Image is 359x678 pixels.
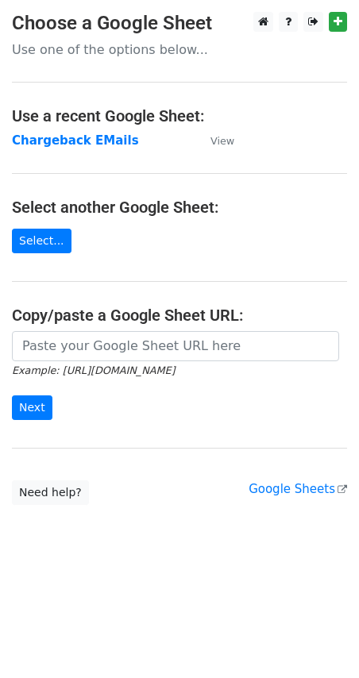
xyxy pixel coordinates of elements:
a: Google Sheets [249,482,347,496]
h3: Choose a Google Sheet [12,12,347,35]
small: View [210,135,234,147]
h4: Select another Google Sheet: [12,198,347,217]
a: Chargeback EMails [12,133,139,148]
input: Next [12,395,52,420]
a: View [195,133,234,148]
h4: Use a recent Google Sheet: [12,106,347,125]
a: Select... [12,229,71,253]
input: Paste your Google Sheet URL here [12,331,339,361]
p: Use one of the options below... [12,41,347,58]
h4: Copy/paste a Google Sheet URL: [12,306,347,325]
a: Need help? [12,480,89,505]
small: Example: [URL][DOMAIN_NAME] [12,364,175,376]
